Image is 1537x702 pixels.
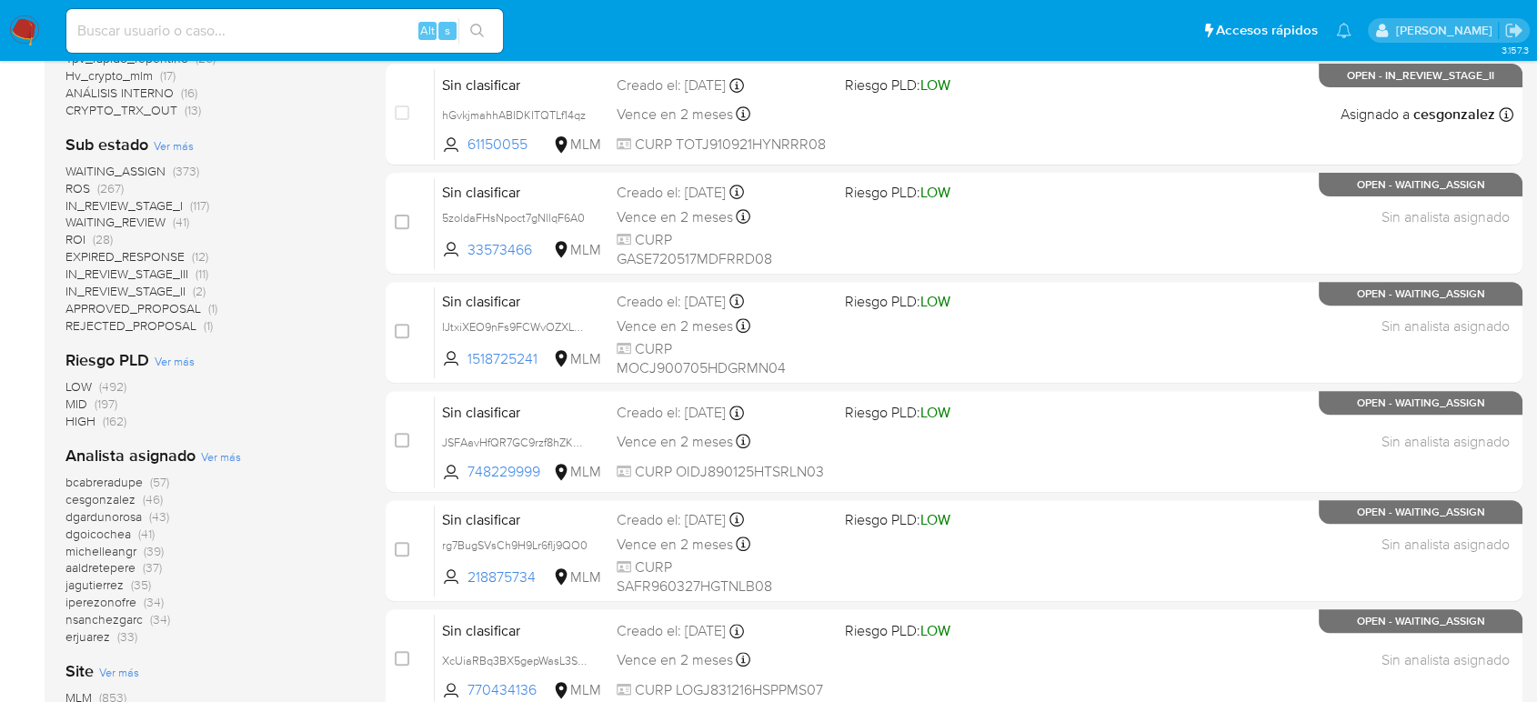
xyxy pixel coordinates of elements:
p: diego.gardunorosas@mercadolibre.com.mx [1395,22,1498,39]
span: s [445,22,450,39]
span: Accesos rápidos [1216,21,1318,40]
a: Salir [1504,21,1523,40]
span: 3.157.3 [1501,43,1528,57]
a: Notificaciones [1336,23,1351,38]
button: search-icon [458,18,496,44]
span: Alt [420,22,435,39]
input: Buscar usuario o caso... [66,19,503,43]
